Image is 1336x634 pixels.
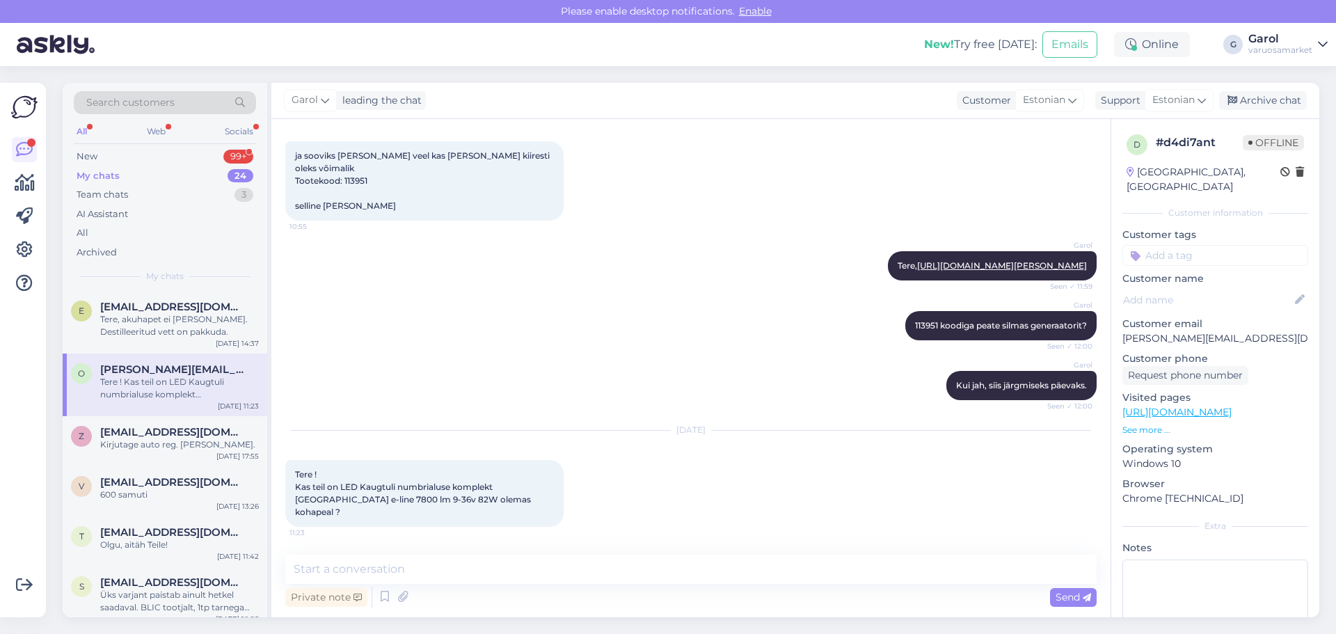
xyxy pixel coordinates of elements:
[100,313,259,338] div: Tere, akuhapet ei [PERSON_NAME]. Destilleeritud vett on pakkuda.
[78,368,85,379] span: o
[295,469,533,517] span: Tere ! Kas teil on LED Kaugtuli numbrialuse komplekt [GEOGRAPHIC_DATA] e-line 7800 lm 9-36v 82W o...
[100,476,245,489] span: vlad486@hotmail.com
[223,150,253,164] div: 99+
[915,320,1087,331] span: 113951 koodiga peate silmas generaatorit?
[100,576,245,589] span: sjuskina@gmail.com
[79,306,84,316] span: e
[924,36,1037,53] div: Try free [DATE]:
[77,150,97,164] div: New
[1122,457,1308,471] p: Windows 10
[1134,139,1140,150] span: d
[74,122,90,141] div: All
[79,431,84,441] span: Z
[1122,207,1308,219] div: Customer information
[1243,135,1304,150] span: Offline
[956,380,1087,390] span: Kui jah, siis järgmiseks päevaks.
[898,260,1087,271] span: Tere,
[285,588,367,607] div: Private note
[228,169,253,183] div: 24
[1123,292,1292,308] input: Add name
[146,270,184,283] span: My chats
[216,451,259,461] div: [DATE] 17:55
[86,95,175,110] span: Search customers
[77,207,128,221] div: AI Assistant
[11,94,38,120] img: Askly Logo
[100,589,259,614] div: Üks varjant paistab ainult hetkel saadaval. BLIC tootjalt, 1tp tarnega kauplusesse [PERSON_NAME] ...
[289,528,342,538] span: 11:23
[1122,541,1308,555] p: Notes
[1040,281,1092,292] span: Seen ✓ 11:59
[1040,401,1092,411] span: Seen ✓ 12:00
[924,38,954,51] b: New!
[79,531,84,541] span: t
[1127,165,1280,194] div: [GEOGRAPHIC_DATA], [GEOGRAPHIC_DATA]
[100,438,259,451] div: Kirjutage auto reg. [PERSON_NAME].
[1040,360,1092,370] span: Garol
[100,363,245,376] span: onopa.raido@gmail.com
[1122,245,1308,266] input: Add a tag
[216,338,259,349] div: [DATE] 14:37
[77,226,88,240] div: All
[1248,45,1312,56] div: varuosamarket
[216,614,259,624] div: [DATE] 10:28
[1122,491,1308,506] p: Chrome [TECHNICAL_ID]
[1040,240,1092,251] span: Garol
[1219,91,1307,110] div: Archive chat
[292,93,318,108] span: Garol
[1122,228,1308,242] p: Customer tags
[1122,317,1308,331] p: Customer email
[1122,390,1308,405] p: Visited pages
[1122,477,1308,491] p: Browser
[1122,331,1308,346] p: [PERSON_NAME][EMAIL_ADDRESS][DOMAIN_NAME]
[1156,134,1243,151] div: # d4di7ant
[100,301,245,313] span: eliisasillaste@gmail.com
[1023,93,1065,108] span: Estonian
[1223,35,1243,54] div: G
[222,122,256,141] div: Socials
[79,581,84,592] span: s
[1095,93,1140,108] div: Support
[1114,32,1190,57] div: Online
[217,551,259,562] div: [DATE] 11:42
[289,221,342,232] span: 10:55
[1122,406,1232,418] a: [URL][DOMAIN_NAME]
[77,246,117,260] div: Archived
[77,169,120,183] div: My chats
[218,401,259,411] div: [DATE] 11:23
[216,501,259,512] div: [DATE] 13:26
[100,426,245,438] span: Zola.zola1@gmail.com
[1040,341,1092,351] span: Seen ✓ 12:00
[1248,33,1312,45] div: Garol
[957,93,1011,108] div: Customer
[234,188,253,202] div: 3
[100,539,259,551] div: Olgu, aitäh Teile!
[285,424,1097,436] div: [DATE]
[1042,31,1097,58] button: Emails
[917,260,1087,271] a: [URL][DOMAIN_NAME][PERSON_NAME]
[735,5,776,17] span: Enable
[1122,442,1308,457] p: Operating system
[1152,93,1195,108] span: Estonian
[79,481,84,491] span: v
[100,526,245,539] span: toomaskaljurand26@gmail.com
[295,150,552,211] span: ja sooviks [PERSON_NAME] veel kas [PERSON_NAME] kiiresti oleks võimalik Tootekood: 113951 selline...
[337,93,422,108] div: leading the chat
[1056,591,1091,603] span: Send
[1040,300,1092,310] span: Garol
[77,188,128,202] div: Team chats
[1122,351,1308,366] p: Customer phone
[1122,424,1308,436] p: See more ...
[100,489,259,501] div: 600 samuti
[1122,271,1308,286] p: Customer name
[100,376,259,401] div: Tere ! Kas teil on LED Kaugtuli numbrialuse komplekt [GEOGRAPHIC_DATA] e-line 7800 lm 9-36v 82W o...
[1122,520,1308,532] div: Extra
[1248,33,1328,56] a: Garolvaruosamarket
[144,122,168,141] div: Web
[1122,366,1248,385] div: Request phone number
